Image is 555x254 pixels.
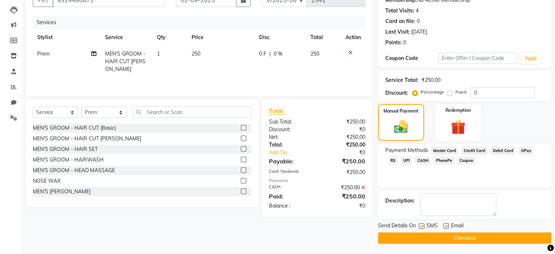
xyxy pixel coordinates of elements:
[438,53,518,64] input: Enter Offer / Coupon Code
[431,147,459,155] span: Master Card
[311,50,319,57] span: 250
[33,177,61,185] div: NOSE WAX
[317,168,371,176] div: ₹250.00
[269,107,286,115] span: Total
[341,29,365,46] th: Action
[263,157,317,166] div: Payable:
[451,222,463,231] span: Email
[259,50,266,58] span: 0 F
[317,157,371,166] div: ₹250.00
[317,184,371,192] div: ₹250.00
[403,39,406,46] div: 0
[317,133,371,141] div: ₹250.00
[101,29,153,46] th: Service
[390,119,412,135] img: _cash.svg
[132,106,251,118] input: Search or Scan
[33,135,141,143] div: MEN'S GROOM - HAIR CUT [PERSON_NAME]
[385,76,419,84] div: Service Total:
[326,149,370,156] div: ₹0
[519,147,533,155] span: GPay
[263,141,317,149] div: Total:
[457,156,476,165] span: Coupon
[192,50,200,57] span: 250
[317,192,371,201] div: ₹250.00
[385,147,428,154] span: Payment Methods
[37,50,50,57] span: Prem
[433,156,454,165] span: PhonePe
[421,76,440,84] div: ₹250.00
[255,29,306,46] th: Disc
[317,202,371,210] div: ₹0
[263,133,317,141] div: Net:
[263,184,317,192] div: CASH
[317,126,371,133] div: ₹0
[446,118,470,136] img: _gift.svg
[317,118,371,126] div: ₹250.00
[417,18,420,25] div: 0
[153,29,187,46] th: Qty
[105,50,146,72] span: MEN'S GROOM - HAIR CUT [PERSON_NAME]
[455,89,466,95] label: Fixed
[385,28,410,36] div: Last Visit:
[490,147,516,155] span: Debit Card
[520,53,541,64] button: Apply
[416,7,419,15] div: 4
[274,50,282,58] span: 0 %
[385,197,415,205] div: Description:
[263,126,317,133] div: Discount:
[385,39,402,46] div: Points:
[385,89,408,97] div: Discount:
[269,50,271,58] span: |
[157,50,160,57] span: 1
[415,156,431,165] span: CASH
[33,188,90,196] div: MEN'S [PERSON_NAME]
[263,149,326,156] a: Add Tip
[427,222,438,231] span: SMS
[317,141,371,149] div: ₹250.00
[446,107,471,114] label: Redemption
[461,147,487,155] span: Credit Card
[33,145,98,153] div: MEN'S GROOM - HAIR SET
[421,89,444,95] label: Percentage
[33,124,116,132] div: MEN'S GROOM - HAIR CUT (Basic)
[269,178,365,184] div: Payments
[378,232,551,244] button: Checkout
[388,156,398,165] span: RS
[33,167,115,174] div: MEN'S GROOM - HEAD MASSAGE
[34,16,371,29] div: Services
[33,29,101,46] th: Stylist
[378,222,416,231] span: Send Details On
[385,54,438,62] div: Coupon Code
[263,202,317,210] div: Balance :
[187,29,255,46] th: Price
[263,192,317,201] div: Paid:
[33,156,104,164] div: MEN'S GROOM - HAIRWASH
[263,118,317,126] div: Sub Total:
[385,18,415,25] div: Card on file:
[263,168,317,176] div: Cash Tendered:
[401,156,412,165] span: UPI
[411,28,427,36] div: [DATE]
[384,108,419,114] label: Manual Payment
[306,29,341,46] th: Total
[385,7,414,15] div: Total Visits:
